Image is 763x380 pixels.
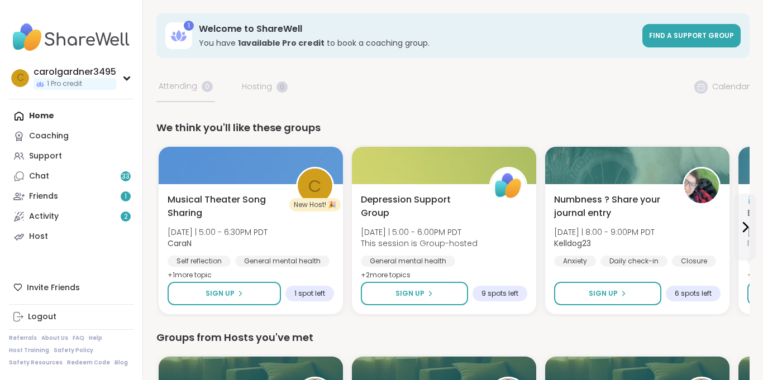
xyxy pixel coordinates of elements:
[17,71,24,85] span: c
[122,172,130,181] span: 33
[9,206,133,227] a: Activity2
[9,18,133,57] img: ShareWell Nav Logo
[73,334,84,342] a: FAQ
[29,211,59,222] div: Activity
[34,66,116,78] div: carolgardner3495
[554,282,661,305] button: Sign Up
[554,193,670,220] span: Numbness ? Share your journal entry
[29,151,62,162] div: Support
[9,277,133,297] div: Invite Friends
[124,212,128,222] span: 2
[554,256,596,267] div: Anxiety
[9,359,63,367] a: Safety Resources
[361,227,478,238] span: [DATE] | 5:00 - 6:00PM PDT
[29,191,58,202] div: Friends
[125,192,127,201] span: 1
[491,169,526,203] img: ShareWell
[361,193,477,220] span: Depression Support Group
[41,334,68,342] a: About Us
[361,238,478,249] span: This session is Group-hosted
[199,23,636,35] h3: Welcome to ShareWell
[168,282,281,305] button: Sign Up
[554,238,591,249] b: Kelldog23
[289,198,341,211] div: New Host! 🎉
[168,256,231,267] div: Self reflection
[168,227,268,238] span: [DATE] | 5:00 - 6:30PM PDT
[67,359,110,367] a: Redeem Code
[184,21,194,31] div: 1
[9,347,49,354] a: Host Training
[89,334,102,342] a: Help
[481,289,518,298] span: 9 spots left
[238,37,325,49] b: 1 available Pro credit
[29,231,48,242] div: Host
[156,330,750,345] div: Groups from Hosts you've met
[9,334,37,342] a: Referrals
[168,193,284,220] span: Musical Theater Song Sharing
[672,256,716,267] div: Closure
[29,131,69,142] div: Coaching
[28,311,56,323] div: Logout
[9,186,133,206] a: Friends1
[600,256,667,267] div: Daily check-in
[589,288,618,299] span: Sign Up
[54,347,93,354] a: Safety Policy
[675,289,712,298] span: 6 spots left
[649,31,734,40] span: Find a support group
[29,171,49,182] div: Chat
[361,256,455,267] div: General mental health
[554,227,655,238] span: [DATE] | 8:00 - 9:00PM PDT
[9,146,133,166] a: Support
[9,166,133,186] a: Chat33
[684,169,719,203] img: Kelldog23
[47,79,82,89] span: 1 Pro credit
[361,282,468,305] button: Sign Up
[156,120,750,136] div: We think you'll like these groups
[168,238,192,249] b: CaraN
[294,289,325,298] span: 1 spot left
[235,256,330,267] div: General mental health
[206,288,235,299] span: Sign Up
[9,227,133,247] a: Host
[9,126,133,146] a: Coaching
[642,24,741,47] a: Find a support group
[395,288,425,299] span: Sign Up
[9,307,133,327] a: Logout
[199,37,636,49] h3: You have to book a coaching group.
[115,359,128,367] a: Blog
[308,173,322,199] span: C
